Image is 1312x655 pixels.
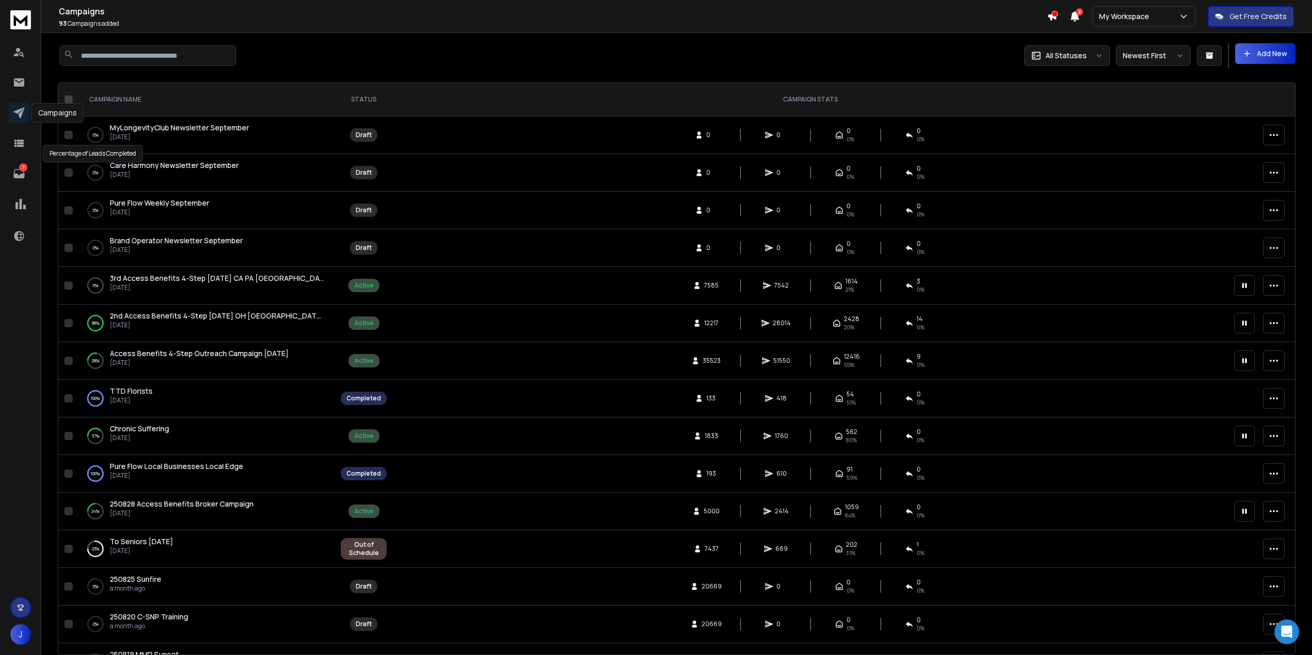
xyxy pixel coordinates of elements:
div: Draft [356,620,372,628]
span: Chronic Suffering [110,424,169,433]
span: 0 % [917,549,924,557]
p: 0 % [93,280,98,291]
a: 2nd Access Benefits 4-Step [DATE] OH [GEOGRAPHIC_DATA] [GEOGRAPHIC_DATA] [GEOGRAPHIC_DATA] SC [GE... [110,311,324,321]
span: 59 % [846,474,857,482]
span: 91 [846,465,853,474]
span: 0% [846,248,854,256]
p: 0 % [93,130,98,140]
span: 0 [846,616,851,624]
td: 23%To Seniors [DATE][DATE] [77,530,335,568]
a: 250828 Access Benefits Broker Campaign [110,499,254,509]
a: Chronic Suffering [110,424,169,434]
p: [DATE] [110,283,324,292]
td: 100%Pure Flow Local Businesses Local Edge[DATE] [77,455,335,493]
span: 7437 [705,545,719,553]
span: 9 [917,352,921,361]
span: 28014 [773,319,791,327]
span: 3rd Access Benefits 4-Step [DATE] CA PA [GEOGRAPHIC_DATA] IN [110,273,340,283]
span: MyLongevityClub Newsletter September [110,123,249,132]
span: 0 [917,240,921,248]
p: 0 % [93,205,98,215]
span: 0 [917,202,921,210]
span: 12416 [844,352,860,361]
button: J [10,624,31,645]
button: Get Free Credits [1208,6,1294,27]
span: 1614 [845,277,858,285]
span: 0 [917,164,921,173]
span: 0 [846,202,851,210]
span: 2414 [775,507,789,515]
span: 0 [917,127,921,135]
p: [DATE] [110,133,249,141]
span: 2428 [844,315,859,323]
button: Newest First [1116,45,1191,66]
td: 0%MyLongevityClub Newsletter September[DATE] [77,116,335,154]
img: logo [10,10,31,29]
span: 54 [846,390,854,398]
div: Active [354,281,374,290]
span: 0 [917,390,921,398]
td: 100%TTD Florists[DATE] [77,380,335,417]
td: 0%Pure Flow Weekly September[DATE] [77,192,335,229]
span: 0 % [917,398,924,407]
p: My Workspace [1099,11,1153,22]
span: Access Benefits 4-Step Outreach Campaign [DATE] [110,348,289,358]
span: 0% [917,173,924,181]
p: [DATE] [110,359,289,367]
p: [DATE] [110,208,209,216]
span: 7542 [774,281,789,290]
p: 24 % [91,506,99,516]
a: 3rd Access Benefits 4-Step [DATE] CA PA [GEOGRAPHIC_DATA] IN [110,273,324,283]
span: Pure Flow Local Businesses Local Edge [110,461,243,471]
span: 0 [776,582,787,591]
p: 0 % [93,167,98,178]
span: 14 [917,315,923,323]
span: 0 [776,206,787,214]
span: 0 [917,503,921,511]
span: Brand Operator Newsletter September [110,236,243,245]
div: Draft [356,169,372,177]
td: 28%Access Benefits 4-Step Outreach Campaign [DATE][DATE] [77,342,335,380]
span: 0 [917,578,921,586]
div: Completed [346,394,381,402]
p: 0 % [93,619,98,629]
td: 0%Brand Operator Newsletter September[DATE] [77,229,335,267]
span: 0% [917,586,924,595]
a: Pure Flow Weekly September [110,198,209,208]
p: 0 % [93,243,98,253]
th: CAMPAIGN NAME [77,83,335,116]
span: 0 [846,127,851,135]
span: 0 [706,131,717,139]
span: Care Harmony Newsletter September [110,160,239,170]
span: 669 [775,545,788,553]
td: 98%2nd Access Benefits 4-Step [DATE] OH [GEOGRAPHIC_DATA] [GEOGRAPHIC_DATA] [GEOGRAPHIC_DATA] SC ... [77,305,335,342]
span: 20669 [702,582,722,591]
a: Brand Operator Newsletter September [110,236,243,246]
span: 0 [846,164,851,173]
td: 24%250828 Access Benefits Broker Campaign[DATE] [77,493,335,530]
div: Active [354,507,374,515]
span: 1059 [845,503,859,511]
td: 0%250825 Sunfirea month ago [77,568,335,606]
span: 0 [917,465,921,474]
span: 93 [59,19,67,28]
span: 0 [917,428,921,436]
span: 0 % [917,474,924,482]
span: 0 [776,131,787,139]
span: 20 % [844,323,854,331]
a: 250825 Sunfire [110,574,161,584]
span: 0% [917,135,924,143]
span: 35523 [703,357,721,365]
div: Draft [356,206,372,214]
p: 28 % [92,356,99,366]
span: 0% [846,586,854,595]
span: To Seniors [DATE] [110,536,173,546]
p: Get Free Credits [1230,11,1287,22]
span: 0% [917,624,924,632]
th: CAMPAIGN STATS [393,83,1228,116]
p: All Statuses [1045,51,1087,61]
span: 193 [706,469,717,478]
